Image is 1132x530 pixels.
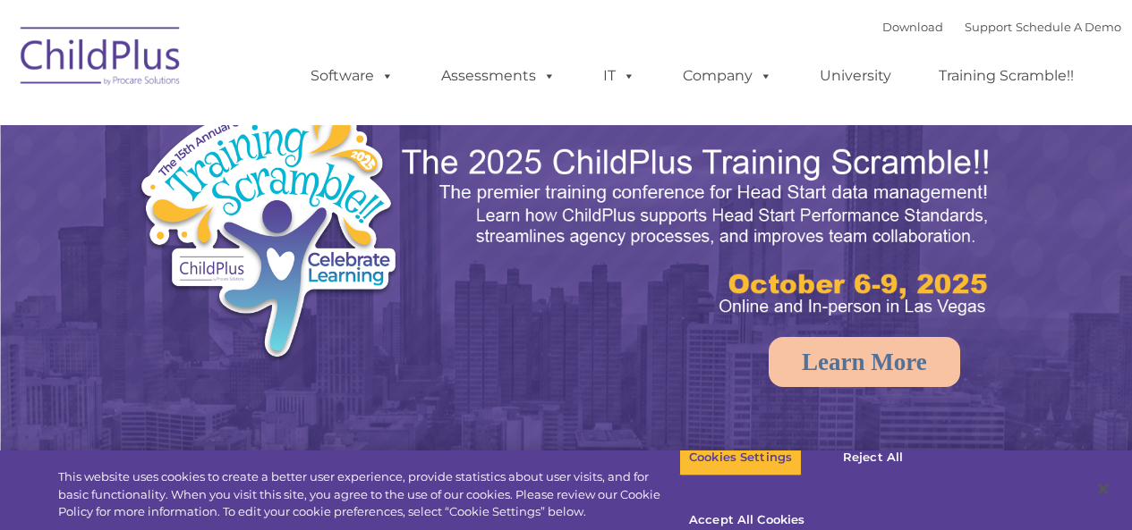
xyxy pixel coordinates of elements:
a: Schedule A Demo [1016,20,1121,34]
a: Assessments [423,58,574,94]
div: This website uses cookies to create a better user experience, provide statistics about user visit... [58,468,679,521]
img: ChildPlus by Procare Solutions [12,14,191,104]
a: Software [293,58,412,94]
button: Cookies Settings [679,439,802,476]
a: Support [965,20,1012,34]
a: University [802,58,909,94]
button: Close [1084,469,1123,509]
a: Training Scramble!! [921,58,1092,94]
a: Download [882,20,943,34]
a: Company [665,58,790,94]
a: IT [585,58,653,94]
button: Reject All [817,439,929,476]
a: Learn More [769,337,960,387]
font: | [882,20,1121,34]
